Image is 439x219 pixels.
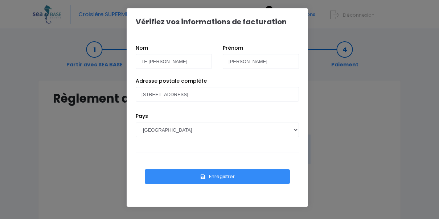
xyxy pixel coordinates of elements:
[136,17,287,26] h1: Vérifiez vos informations de facturation
[223,44,243,52] label: Prénom
[136,44,148,52] label: Nom
[145,169,290,184] button: Enregistrer
[136,112,148,120] label: Pays
[136,77,207,85] label: Adresse postale complète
